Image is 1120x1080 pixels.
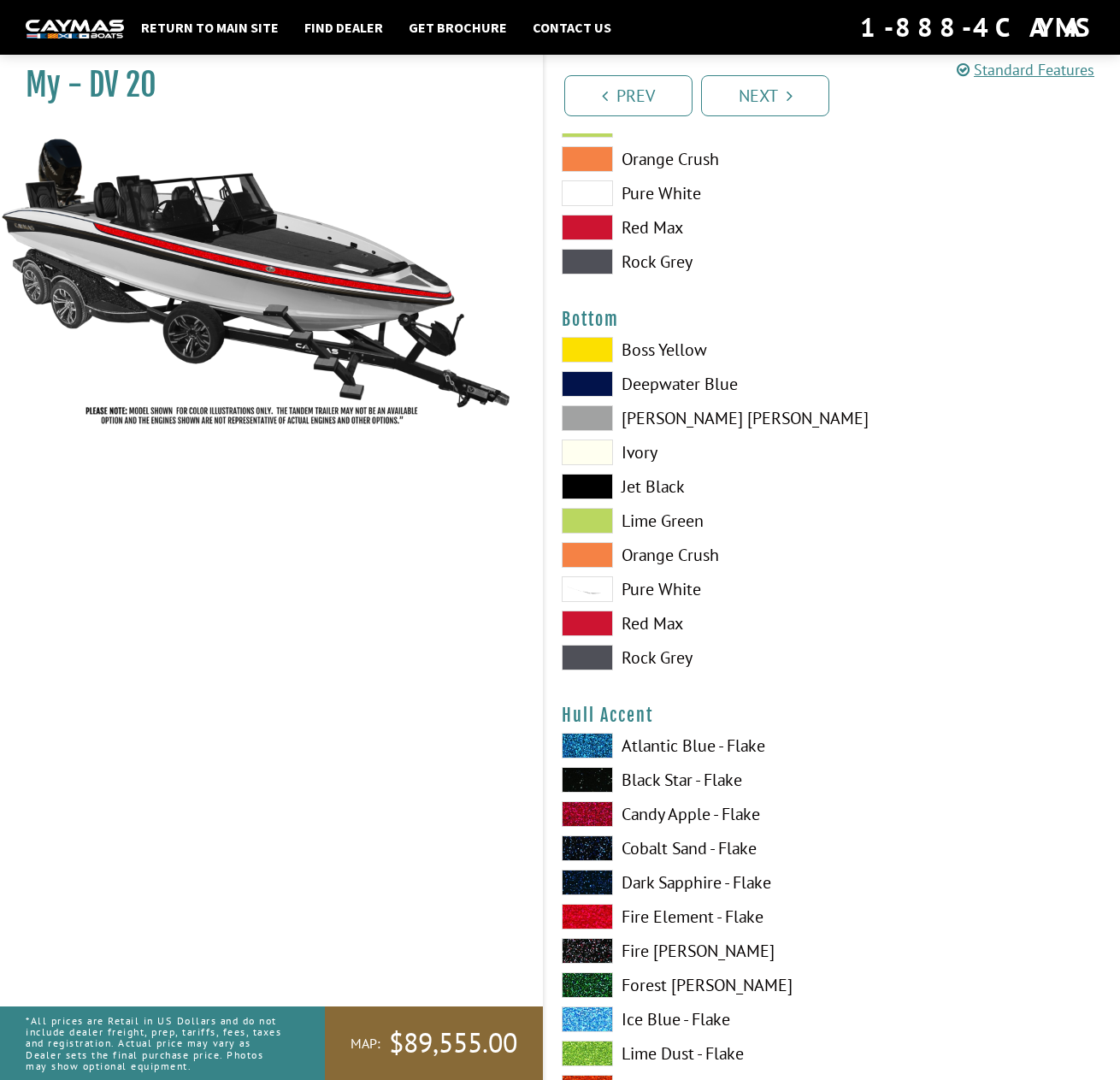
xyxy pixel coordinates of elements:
[860,9,1094,46] div: 1-888-4CAYMAS
[562,440,816,465] label: Ivory
[562,938,816,964] label: Fire [PERSON_NAME]
[957,60,1094,80] a: Standard Features
[133,16,287,38] a: Return to main site
[564,75,693,116] a: Prev
[562,733,816,758] label: Atlantic Blue - Flake
[351,1035,380,1053] span: MAP:
[562,542,816,568] label: Orange Crush
[562,1006,816,1032] label: Ice Blue - Flake
[26,66,500,104] h1: My - DV 20
[562,249,816,274] label: Rock Grey
[296,16,392,38] a: Find Dealer
[26,1006,286,1080] p: *All prices are Retail in US Dollars and do not include dealer freight, prep, tariffs, fees, taxe...
[562,611,816,636] label: Red Max
[562,215,816,240] label: Red Max
[562,474,816,499] label: Jet Black
[562,371,816,397] label: Deepwater Blue
[562,972,816,998] label: Forest [PERSON_NAME]
[562,146,816,172] label: Orange Crush
[562,309,1103,330] h4: Bottom
[562,870,816,895] label: Dark Sapphire - Flake
[562,767,816,793] label: Black Star - Flake
[562,801,816,827] label: Candy Apple - Flake
[701,75,829,116] a: Next
[562,405,816,431] label: [PERSON_NAME] [PERSON_NAME]
[389,1025,517,1061] span: $89,555.00
[562,576,816,602] label: Pure White
[400,16,516,38] a: Get Brochure
[562,705,1103,726] h4: Hull Accent
[562,508,816,534] label: Lime Green
[562,904,816,930] label: Fire Element - Flake
[26,20,124,38] img: white-logo-c9c8dbefe5ff5ceceb0f0178aa75bf4bb51f6bca0971e226c86eb53dfe498488.png
[562,645,816,670] label: Rock Grey
[562,835,816,861] label: Cobalt Sand - Flake
[562,1041,816,1066] label: Lime Dust - Flake
[562,180,816,206] label: Pure White
[562,337,816,363] label: Boss Yellow
[524,16,620,38] a: Contact Us
[325,1006,543,1080] a: MAP:$89,555.00
[560,73,1120,116] ul: Pagination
